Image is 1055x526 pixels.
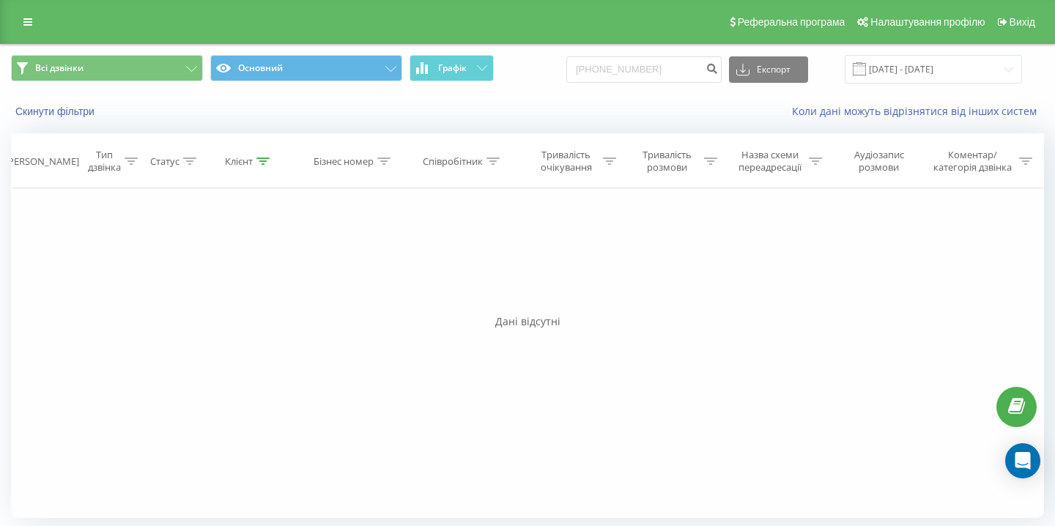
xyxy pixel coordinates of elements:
[729,56,808,83] button: Експорт
[35,62,84,74] span: Всі дзвінки
[734,149,805,174] div: Назва схеми переадресації
[5,155,79,168] div: [PERSON_NAME]
[88,149,121,174] div: Тип дзвінка
[633,149,700,174] div: Тривалість розмови
[11,105,102,118] button: Скинути фільтри
[870,16,985,28] span: Налаштування профілю
[438,63,467,73] span: Графік
[225,155,253,168] div: Клієнт
[410,55,494,81] button: Графік
[738,16,845,28] span: Реферальна програма
[930,149,1015,174] div: Коментар/категорія дзвінка
[839,149,919,174] div: Аудіозапис розмови
[533,149,600,174] div: Тривалість очікування
[210,55,402,81] button: Основний
[11,55,203,81] button: Всі дзвінки
[423,155,483,168] div: Співробітник
[566,56,722,83] input: Пошук за номером
[792,104,1044,118] a: Коли дані можуть відрізнятися вiд інших систем
[314,155,374,168] div: Бізнес номер
[1005,443,1040,478] div: Open Intercom Messenger
[150,155,179,168] div: Статус
[11,314,1044,329] div: Дані відсутні
[1010,16,1035,28] span: Вихід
